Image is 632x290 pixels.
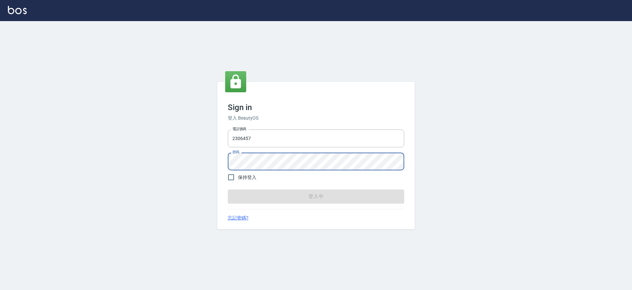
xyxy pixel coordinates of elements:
label: 電話號碼 [232,127,246,131]
span: 保持登入 [238,174,256,181]
h3: Sign in [228,103,404,112]
label: 密碼 [232,150,239,155]
img: Logo [8,6,27,14]
h6: 登入 BeautyOS [228,115,404,122]
a: 忘記密碼? [228,215,249,221]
